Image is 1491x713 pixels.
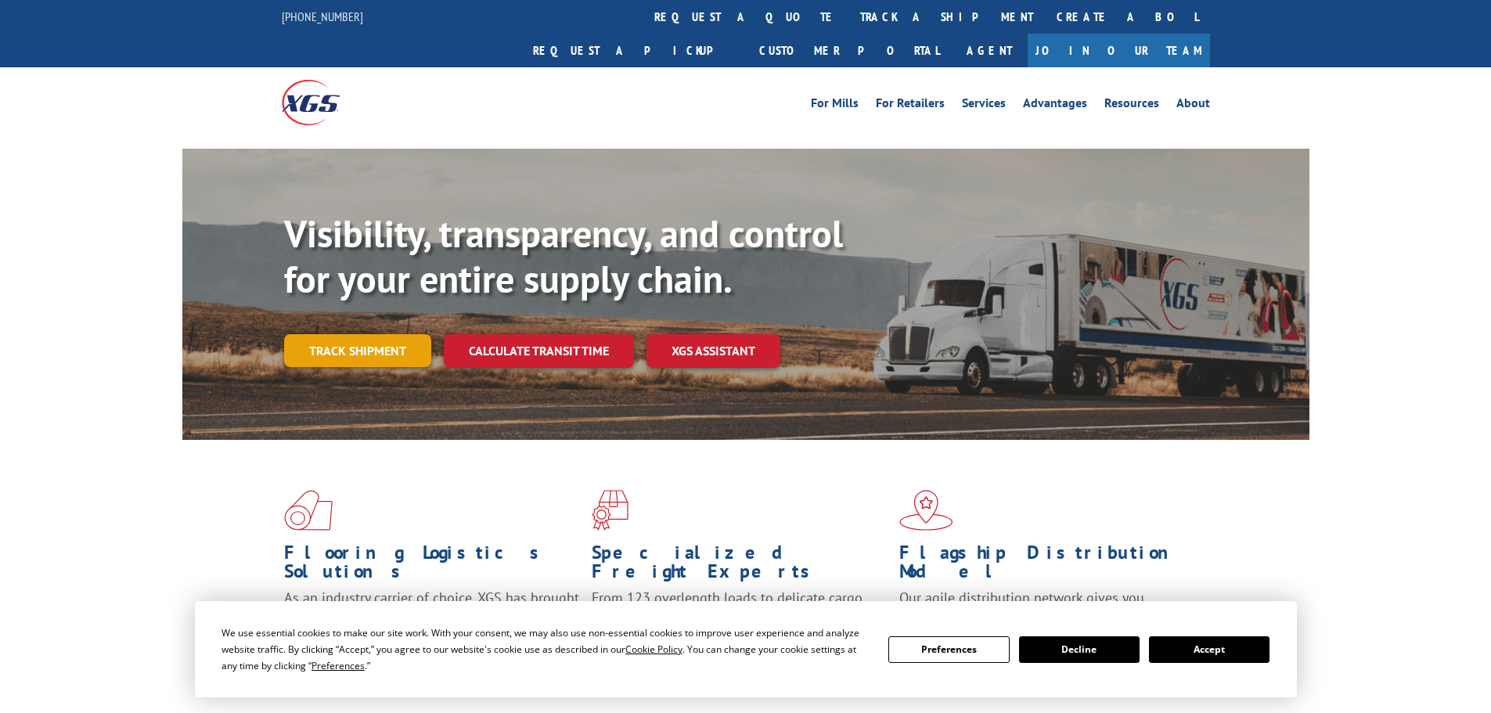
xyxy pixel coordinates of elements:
[521,34,747,67] a: Request a pickup
[284,543,580,589] h1: Flooring Logistics Solutions
[625,643,682,656] span: Cookie Policy
[876,97,945,114] a: For Retailers
[284,490,333,531] img: xgs-icon-total-supply-chain-intelligence-red
[444,334,634,368] a: Calculate transit time
[1019,636,1140,663] button: Decline
[747,34,951,67] a: Customer Portal
[592,490,628,531] img: xgs-icon-focused-on-flooring-red
[1023,97,1087,114] a: Advantages
[888,636,1009,663] button: Preferences
[646,334,780,368] a: XGS ASSISTANT
[1176,97,1210,114] a: About
[312,659,365,672] span: Preferences
[899,589,1187,625] span: Our agile distribution network gives you nationwide inventory management on demand.
[899,543,1195,589] h1: Flagship Distribution Model
[1149,636,1270,663] button: Accept
[811,97,859,114] a: For Mills
[195,601,1297,697] div: Cookie Consent Prompt
[592,543,888,589] h1: Specialized Freight Experts
[284,209,843,303] b: Visibility, transparency, and control for your entire supply chain.
[899,490,953,531] img: xgs-icon-flagship-distribution-model-red
[221,625,870,674] div: We use essential cookies to make our site work. With your consent, we may also use non-essential ...
[284,589,579,644] span: As an industry carrier of choice, XGS has brought innovation and dedication to flooring logistics...
[1104,97,1159,114] a: Resources
[951,34,1028,67] a: Agent
[284,334,431,367] a: Track shipment
[1028,34,1210,67] a: Join Our Team
[282,9,363,24] a: [PHONE_NUMBER]
[962,97,1006,114] a: Services
[592,589,888,658] p: From 123 overlength loads to delicate cargo, our experienced staff knows the best way to move you...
